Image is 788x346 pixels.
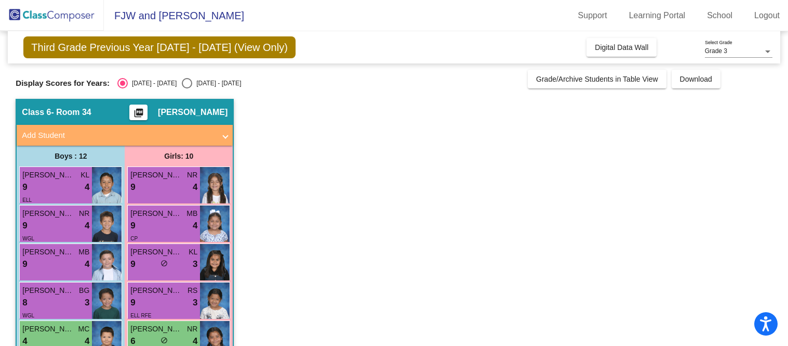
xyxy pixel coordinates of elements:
[130,285,182,296] span: [PERSON_NAME]
[189,247,197,258] span: KL
[23,36,296,58] span: Third Grade Previous Year [DATE] - [DATE] (View Only)
[186,208,197,219] span: MB
[586,38,657,57] button: Digital Data Wall
[16,79,110,88] span: Display Scores for Years:
[130,258,135,271] span: 9
[51,107,91,118] span: - Room 34
[22,130,215,142] mat-panel-title: Add Student
[536,75,658,83] span: Grade/Archive Students in Table View
[130,296,135,310] span: 9
[85,296,89,310] span: 3
[528,70,666,88] button: Grade/Archive Students in Table View
[22,236,34,241] span: WGL
[187,324,197,335] span: NR
[22,219,27,233] span: 9
[161,260,168,267] span: do_not_disturb_alt
[193,219,197,233] span: 4
[79,285,89,296] span: BG
[705,47,727,55] span: Grade 3
[17,146,125,166] div: Boys : 12
[17,125,233,146] mat-expansion-panel-header: Add Student
[192,79,241,88] div: [DATE] - [DATE]
[22,324,74,335] span: [PERSON_NAME]
[746,7,788,24] a: Logout
[188,285,197,296] span: RS
[672,70,720,88] button: Download
[595,43,648,52] span: Digital Data Wall
[104,7,244,24] span: FJW and [PERSON_NAME]
[699,7,741,24] a: School
[78,324,90,335] span: MC
[78,247,89,258] span: MB
[85,258,89,271] span: 4
[22,285,74,296] span: [PERSON_NAME]
[130,208,182,219] span: [PERSON_NAME]
[79,208,89,219] span: NR
[22,258,27,271] span: 9
[680,75,712,83] span: Download
[130,181,135,194] span: 9
[193,181,197,194] span: 4
[85,181,89,194] span: 4
[22,197,32,203] span: ELL
[158,107,228,118] span: [PERSON_NAME]
[193,296,197,310] span: 3
[125,146,233,166] div: Girls: 10
[22,313,34,318] span: WGL
[130,247,182,258] span: [PERSON_NAME]
[130,219,135,233] span: 9
[193,258,197,271] span: 3
[117,78,241,88] mat-radio-group: Select an option
[129,105,148,120] button: Print Students Details
[22,170,74,181] span: [PERSON_NAME] [PERSON_NAME]
[22,208,74,219] span: [PERSON_NAME]
[22,181,27,194] span: 9
[130,324,182,335] span: [PERSON_NAME]
[161,337,168,344] span: do_not_disturb_alt
[132,108,145,122] mat-icon: picture_as_pdf
[22,247,74,258] span: [PERSON_NAME]
[130,170,182,181] span: [PERSON_NAME]
[570,7,616,24] a: Support
[187,170,197,181] span: NR
[22,296,27,310] span: 8
[130,236,138,241] span: CP
[22,107,51,118] span: Class 6
[128,79,177,88] div: [DATE] - [DATE]
[621,7,694,24] a: Learning Portal
[130,313,151,318] span: ELL RFE
[85,219,89,233] span: 4
[81,170,89,181] span: KL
